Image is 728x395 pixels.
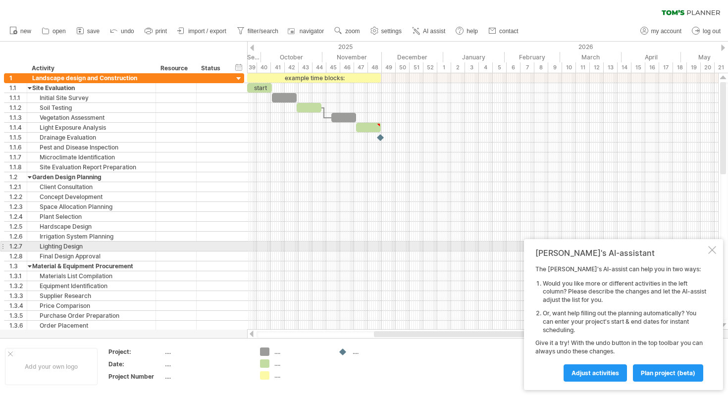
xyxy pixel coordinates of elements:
a: navigator [286,25,327,38]
div: The [PERSON_NAME]'s AI-assist can help you in two ways: Give it a try! With the undo button in th... [535,265,706,381]
div: Initial Site Survey [32,93,151,102]
div: Plant Selection [32,212,151,221]
div: 11 [576,62,590,73]
div: Pest and Disease Inspection [32,143,151,152]
a: save [74,25,103,38]
div: 1.3.6 [9,321,27,330]
div: 1.1.7 [9,152,27,162]
div: 1.1 [9,83,27,93]
div: 4 [479,62,493,73]
div: Price Comparison [32,301,151,310]
div: 16 [645,62,659,73]
div: Order Placement [32,321,151,330]
div: 18 [673,62,687,73]
div: 17 [659,62,673,73]
span: new [20,28,31,35]
div: 41 [271,62,285,73]
a: open [39,25,69,38]
div: 1.3 [9,261,27,271]
div: 1.1.3 [9,113,27,122]
div: 6 [507,62,520,73]
div: [PERSON_NAME]'s AI-assistant [535,248,706,258]
div: 42 [285,62,299,73]
div: 20 [701,62,715,73]
span: settings [381,28,402,35]
div: Supplier Research [32,291,151,300]
div: 1.2 [9,172,27,182]
div: .... [274,371,328,380]
div: 51 [410,62,423,73]
div: Concept Development [32,192,151,201]
div: 47 [354,62,368,73]
div: 3 [465,62,479,73]
div: Project Number [108,372,163,381]
div: Final Design Approval [32,251,151,261]
div: 1.3.1 [9,271,27,281]
div: March 2026 [560,52,622,62]
div: .... [274,347,328,356]
div: 1 [9,73,27,83]
li: Would you like more or different activities in the left column? Please describe the changes and l... [543,280,706,304]
div: Lighting Design [32,242,151,251]
div: Site Evaluation [32,83,151,93]
span: undo [121,28,134,35]
div: 1.3.2 [9,281,27,291]
div: 1.2.3 [9,202,27,211]
li: Or, want help filling out the planning automatically? You can enter your project's start & end da... [543,309,706,334]
div: 1.1.2 [9,103,27,112]
div: 1.3.4 [9,301,27,310]
div: 49 [382,62,396,73]
a: undo [107,25,137,38]
a: my account [638,25,684,38]
div: Add your own logo [5,348,98,385]
div: 9 [548,62,562,73]
span: plan project (beta) [641,369,695,377]
div: .... [165,372,248,381]
a: plan project (beta) [633,364,703,382]
div: 44 [312,62,326,73]
a: print [142,25,170,38]
div: 1.1.5 [9,133,27,142]
div: Purchase Order Preparation [32,311,151,320]
div: Date: [108,360,163,368]
div: October 2025 [261,52,322,62]
div: 1.2.2 [9,192,27,201]
div: 50 [396,62,410,73]
div: Hardscape Design [32,222,151,231]
div: Light Exposure Analysis [32,123,151,132]
div: 1.2.1 [9,182,27,192]
div: Space Allocation Planning [32,202,151,211]
span: log out [703,28,721,35]
div: 48 [368,62,382,73]
div: Equipment Identification [32,281,151,291]
div: 40 [257,62,271,73]
div: example time blocks: [247,73,381,83]
span: import / export [188,28,226,35]
div: 43 [299,62,312,73]
div: Materials List Compilation [32,271,151,281]
div: 12 [590,62,604,73]
div: 5 [493,62,507,73]
span: zoom [345,28,360,35]
a: AI assist [410,25,448,38]
div: November 2025 [322,52,382,62]
div: .... [165,360,248,368]
a: import / export [175,25,229,38]
a: help [453,25,481,38]
span: print [156,28,167,35]
div: 1.2.4 [9,212,27,221]
div: Drainage Evaluation [32,133,151,142]
a: new [7,25,34,38]
span: AI assist [423,28,445,35]
div: Vegetation Assessment [32,113,151,122]
span: filter/search [248,28,278,35]
div: April 2026 [622,52,681,62]
div: Soil Testing [32,103,151,112]
div: Irrigation System Planning [32,232,151,241]
div: Microclimate Identification [32,152,151,162]
div: 1.2.7 [9,242,27,251]
div: Material & Equipment Procurement [32,261,151,271]
div: 1.2.6 [9,232,27,241]
div: 39 [243,62,257,73]
div: .... [353,347,407,356]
